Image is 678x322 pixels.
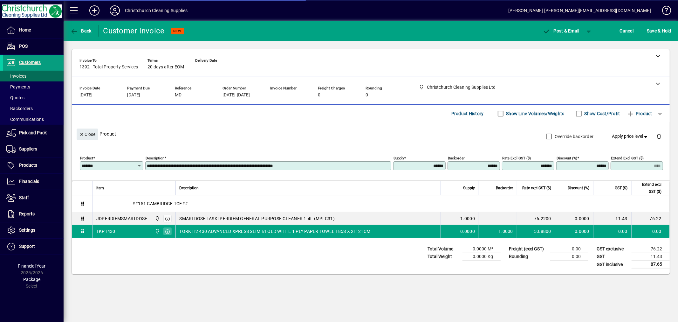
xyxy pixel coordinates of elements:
[555,225,593,238] td: 0.0000
[19,195,29,200] span: Staff
[3,239,64,255] a: Support
[553,133,594,140] label: Override backorder
[153,228,161,235] span: Christchurch Cleaning Supplies Ltd
[3,125,64,141] a: Pick and Pack
[3,114,64,125] a: Communications
[153,215,161,222] span: Christchurch Cleaning Supplies Ltd
[195,65,196,70] span: -
[3,206,64,222] a: Reports
[610,131,652,142] button: Apply price level
[96,215,147,222] div: JDPERDIEMSMARTDOSE
[84,5,105,16] button: Add
[593,253,632,261] td: GST
[174,29,181,33] span: NEW
[463,185,475,192] span: Supply
[3,141,64,157] a: Suppliers
[125,5,188,16] div: Christchurch Cleaning Supplies
[448,156,465,160] mat-label: Backorder
[657,1,670,22] a: Knowledge Base
[223,93,250,98] span: [DATE]-[DATE]
[555,212,593,225] td: 0.0000
[19,44,28,49] span: POS
[631,212,669,225] td: 76.22
[550,245,588,253] td: 0.00
[3,222,64,238] a: Settings
[6,117,44,122] span: Communications
[593,261,632,269] td: GST inclusive
[635,181,661,195] span: Extend excl GST ($)
[19,211,35,216] span: Reports
[651,133,667,139] app-page-header-button: Delete
[3,38,64,54] a: POS
[612,133,649,140] span: Apply price level
[462,245,501,253] td: 0.0000 M³
[543,28,579,33] span: ost & Email
[23,277,40,282] span: Package
[632,245,670,253] td: 76.22
[366,93,368,98] span: 0
[146,156,164,160] mat-label: Description
[424,253,462,261] td: Total Weight
[318,93,320,98] span: 0
[593,212,631,225] td: 11.43
[615,185,627,192] span: GST ($)
[632,261,670,269] td: 87.65
[461,228,475,234] span: 0.0000
[180,228,371,234] span: TORK H2 430 ADVANCED XPRESS SLIM I/FOLD WHITE 1 PLY PAPER TOWEL 185S X 21: 21CM
[19,27,31,32] span: Home
[651,129,667,144] button: Delete
[557,156,577,160] mat-label: Discount (%)
[568,185,589,192] span: Discount (%)
[147,65,184,70] span: 20 days after EOM
[103,26,165,36] div: Customer Invoice
[647,28,649,33] span: S
[521,215,551,222] div: 76.2200
[19,146,37,151] span: Suppliers
[3,157,64,173] a: Products
[105,5,125,16] button: Profile
[645,25,673,37] button: Save & Hold
[96,228,115,234] div: TKPT430
[499,228,513,234] span: 1.0000
[522,185,551,192] span: Rate excl GST ($)
[647,26,671,36] span: ave & Hold
[583,110,620,117] label: Show Cost/Profit
[394,156,404,160] mat-label: Supply
[19,227,35,233] span: Settings
[3,81,64,92] a: Payments
[18,263,46,269] span: Financial Year
[3,174,64,190] a: Financials
[70,28,92,33] span: Back
[19,130,47,135] span: Pick and Pack
[496,185,513,192] span: Backorder
[449,108,486,119] button: Product History
[631,225,669,238] td: 0.00
[79,65,138,70] span: 1392 - Total Property Services
[632,253,670,261] td: 11.43
[64,25,99,37] app-page-header-button: Back
[539,25,583,37] button: Post & Email
[19,244,35,249] span: Support
[75,131,100,137] app-page-header-button: Close
[19,60,41,65] span: Customers
[79,93,92,98] span: [DATE]
[270,93,271,98] span: -
[3,71,64,81] a: Invoices
[3,103,64,114] a: Backorders
[462,253,501,261] td: 0.0000 Kg
[6,106,33,111] span: Backorders
[19,163,37,168] span: Products
[175,93,181,98] span: MD
[180,215,335,222] span: SMARTDOSE TASKI PERDIEM GENERAL PURPOSE CLEANER 1.4L (MPI C31)
[92,195,669,212] div: ##151 CAMBRIDGE TCE##
[3,190,64,206] a: Staff
[127,93,140,98] span: [DATE]
[593,245,632,253] td: GST exclusive
[505,110,565,117] label: Show Line Volumes/Weights
[554,28,557,33] span: P
[627,108,652,119] span: Product
[19,179,39,184] span: Financials
[506,245,550,253] td: Freight (excl GST)
[6,84,30,89] span: Payments
[69,25,93,37] button: Back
